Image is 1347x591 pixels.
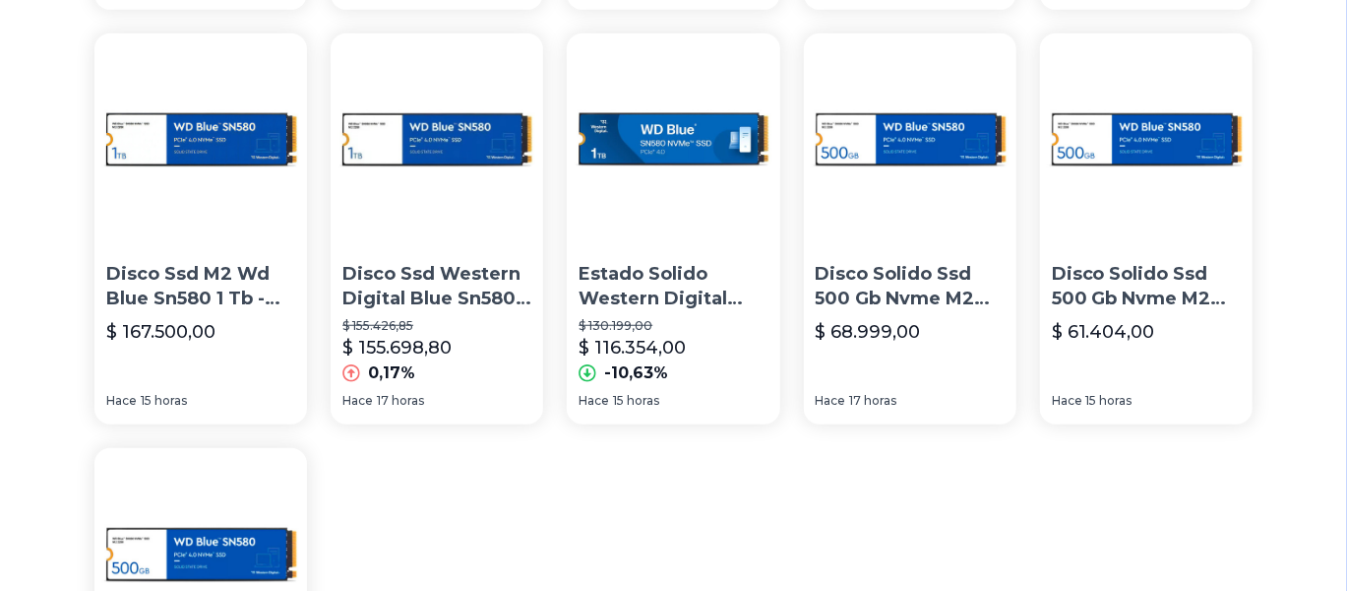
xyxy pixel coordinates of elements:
span: Hace [106,393,137,409]
p: $ 68.999,00 [816,318,921,346]
span: 17 horas [377,393,424,409]
p: $ 116.354,00 [579,334,686,361]
p: Disco Ssd Western Digital Blue Sn580 Nvme 1tb M.2 Pcie [342,262,531,311]
a: Disco Solido Ssd 500 Gb Nvme M2 Western Digital Blue Sn580 Disco Solido Ssd 500 Gb Nvme M2 Wester... [804,33,1016,426]
span: Hace [816,393,846,409]
span: 15 horas [613,393,659,409]
p: $ 61.404,00 [1052,318,1155,346]
img: Disco Solido Ssd 500 Gb Nvme M2 Western Digital Blue Sn580 [804,33,1016,246]
span: 15 horas [141,393,187,409]
span: Hace [579,393,609,409]
p: -10,63% [604,361,668,385]
p: Estado Solido Western Digital Blue 1tb M.2 Sn580 Wds100t3b0e [579,262,767,311]
a: Disco Solido Ssd 500 Gb Nvme M2 Western Digital Blue Sn580Disco Solido Ssd 500 Gb Nvme M2 Western... [1040,33,1253,426]
img: Disco Solido Ssd 500 Gb Nvme M2 Western Digital Blue Sn580 [1040,33,1253,246]
img: Disco Ssd Western Digital Blue Sn580 Nvme 1tb M.2 Pcie [331,33,543,246]
span: 15 horas [1086,393,1133,409]
p: Disco Ssd M2 Wd Blue Sn580 1 Tb - Soy Gamer [106,262,295,311]
p: $ 167.500,00 [106,318,215,346]
span: Hace [342,393,373,409]
p: 0,17% [368,361,415,385]
p: $ 130.199,00 [579,318,767,334]
a: Disco Ssd Western Digital Blue Sn580 Nvme 1tb M.2 PcieDisco Ssd Western Digital Blue Sn580 Nvme 1... [331,33,543,426]
span: 17 horas [850,393,897,409]
p: Disco Solido Ssd 500 Gb Nvme M2 Western Digital Blue Sn580 [1052,262,1241,311]
a: Estado Solido Western Digital Blue 1tb M.2 Sn580 Wds100t3b0eEstado Solido Western Digital Blue 1t... [567,33,779,426]
p: Disco Solido Ssd 500 Gb Nvme M2 Western Digital Blue Sn580 [816,262,1005,311]
p: $ 155.698,80 [342,334,452,361]
img: Estado Solido Western Digital Blue 1tb M.2 Sn580 Wds100t3b0e [567,33,779,246]
p: $ 155.426,85 [342,318,531,334]
img: Disco Ssd M2 Wd Blue Sn580 1 Tb - Soy Gamer [94,33,307,246]
span: Hace [1052,393,1082,409]
a: Disco Ssd M2 Wd Blue Sn580 1 Tb - Soy GamerDisco Ssd M2 Wd Blue Sn580 1 Tb - Soy Gamer$ 167.500,0... [94,33,307,426]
